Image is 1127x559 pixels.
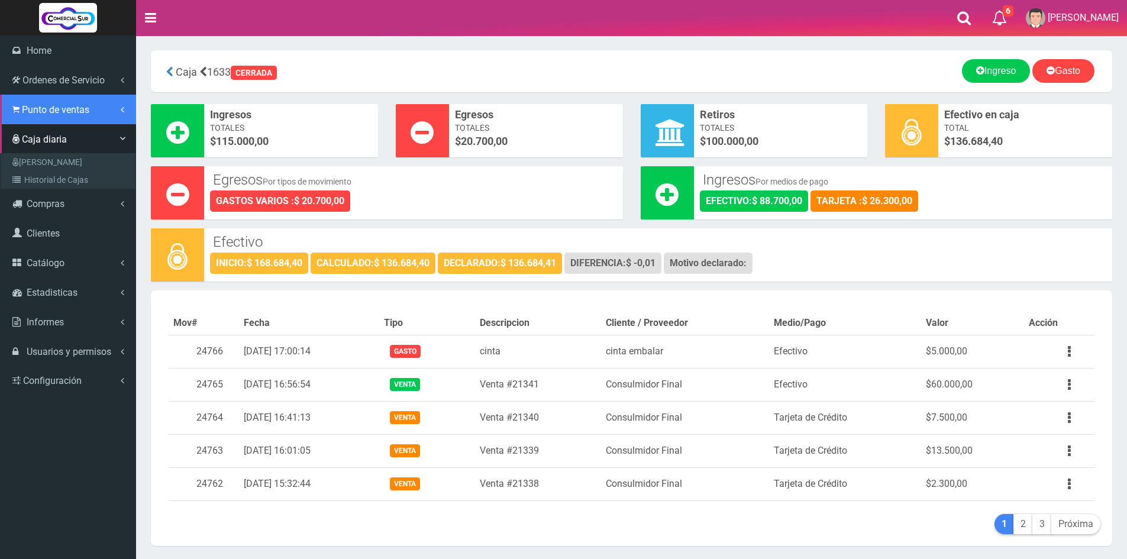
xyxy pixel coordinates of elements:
[950,135,1003,147] span: 136.684,40
[475,368,601,401] td: Venta #21341
[944,122,1106,134] span: Total
[22,134,67,145] span: Caja diaria
[755,177,828,186] small: Por medios de pago
[769,467,921,500] td: Tarjeta de Crédito
[210,122,372,134] span: Totales
[169,434,239,467] td: 24763
[601,368,769,401] td: Consulmidor Final
[210,134,372,149] span: $
[1032,59,1094,83] a: Gasto
[921,368,1024,401] td: $60.000,00
[475,467,601,500] td: Venta #21338
[27,287,77,298] span: Estadisticas
[4,153,135,171] a: [PERSON_NAME]
[39,3,97,33] img: Logo grande
[769,312,921,335] th: Medio/Pago
[27,228,60,239] span: Clientes
[455,107,617,122] span: Egresos
[700,190,808,212] div: EFECTIVO:
[379,312,475,335] th: Tipo
[247,257,302,269] strong: $ 168.684,40
[1048,12,1119,23] span: [PERSON_NAME]
[239,335,379,368] td: [DATE] 17:00:14
[390,477,420,490] span: Venta
[601,401,769,434] td: Consulmidor Final
[601,312,769,335] th: Cliente / Proveedor
[27,257,64,269] span: Catálogo
[461,135,508,147] font: 20.700,00
[1013,514,1033,535] a: 2
[601,335,769,368] td: cinta embalar
[23,375,82,386] span: Configuración
[239,312,379,335] th: Fecha
[169,335,239,368] td: 24766
[210,107,372,122] span: Ingresos
[455,134,617,149] span: $
[169,312,239,335] th: Mov#
[1051,514,1100,535] a: Próxima
[475,434,601,467] td: Venta #21339
[769,434,921,467] td: Tarjeta de Crédito
[213,234,1103,250] h3: Efectivo
[239,368,379,401] td: [DATE] 16:56:54
[22,104,89,115] span: Punto de ventas
[769,401,921,434] td: Tarjeta de Crédito
[921,335,1024,368] td: $5.000,00
[1024,312,1094,335] th: Acción
[263,177,351,186] small: Por tipos de movimiento
[700,107,862,122] span: Retiros
[962,59,1030,83] a: Ingreso
[390,378,420,390] span: Venta
[475,401,601,434] td: Venta #21340
[438,253,562,274] div: DECLARADO:
[27,346,111,357] span: Usuarios y permisos
[374,257,430,269] strong: $ 136.684,40
[390,411,420,424] span: Venta
[231,66,277,80] div: CERRADA
[1003,5,1013,17] span: 6
[311,253,435,274] div: CALCULADO:
[564,253,661,274] div: DIFERENCIA:
[27,45,51,56] span: Home
[455,122,617,134] span: Totales
[769,368,921,401] td: Efectivo
[210,190,350,212] div: GASTOS VARIOS :
[390,345,421,357] span: Gasto
[390,444,420,457] span: Venta
[810,190,918,212] div: TARJETA :
[500,257,556,269] strong: $ 136.684,41
[213,172,614,188] h3: Egresos
[601,434,769,467] td: Consulmidor Final
[239,401,379,434] td: [DATE] 16:41:13
[4,171,135,189] a: Historial de Cajas
[169,467,239,500] td: 24762
[27,316,64,328] span: Informes
[769,335,921,368] td: Efectivo
[862,195,912,206] strong: $ 26.300,00
[706,135,758,147] font: 100.000,00
[27,198,64,209] span: Compras
[944,134,1106,149] span: $
[921,434,1024,467] td: $13.500,00
[22,75,105,86] span: Ordenes de Servicio
[1002,518,1007,529] b: 1
[752,195,802,206] strong: $ 88.700,00
[1032,514,1052,535] a: 3
[239,434,379,467] td: [DATE] 16:01:05
[160,59,474,83] div: 1633
[626,257,655,269] strong: $ -0,01
[169,401,239,434] td: 24764
[664,253,753,274] div: Motivo declarado:
[210,253,308,274] div: INICIO:
[239,467,379,500] td: [DATE] 15:32:44
[703,172,1104,188] h3: Ingresos
[921,467,1024,500] td: $2.300,00
[169,368,239,401] td: 24765
[700,122,862,134] span: Totales
[944,107,1106,122] span: Efectivo en caja
[921,401,1024,434] td: $7.500,00
[700,134,862,149] span: $
[1026,8,1045,28] img: User Image
[921,312,1024,335] th: Valor
[475,335,601,368] td: cinta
